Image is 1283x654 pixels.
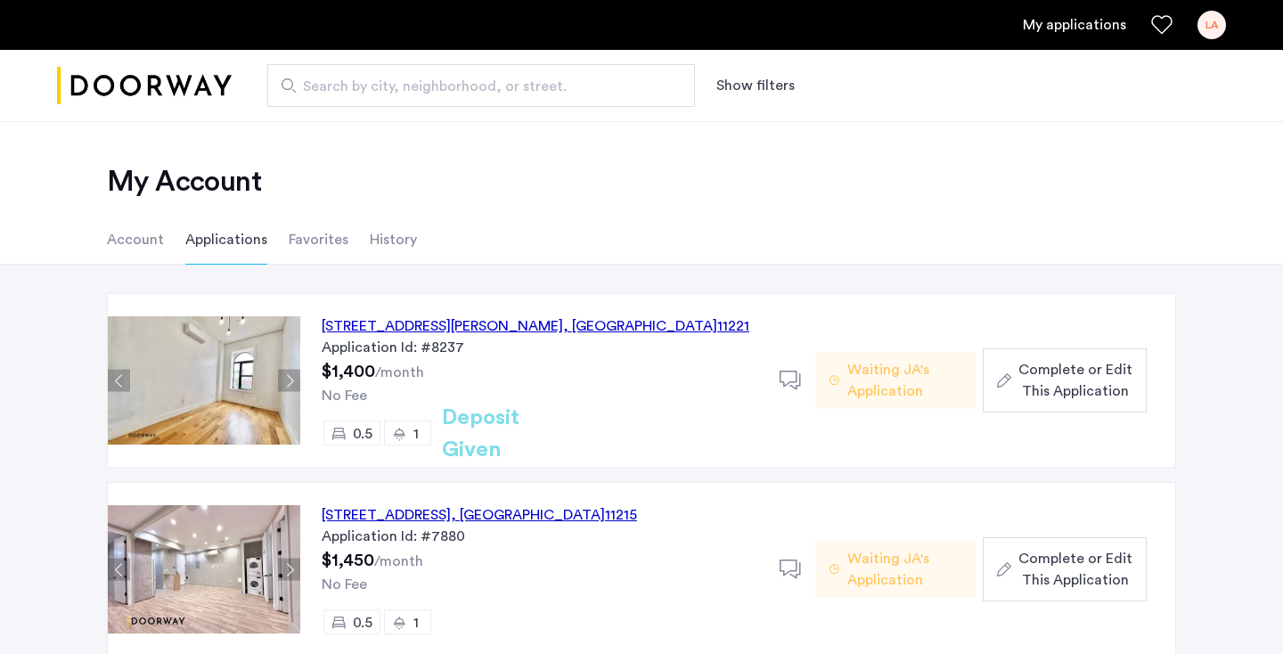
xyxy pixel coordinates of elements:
img: logo [57,53,232,119]
span: Waiting JA's Application [847,359,961,402]
span: $1,450 [322,552,374,569]
button: Next apartment [278,370,300,392]
span: 0.5 [353,616,372,630]
div: [STREET_ADDRESS] 11215 [322,504,637,526]
h2: My Account [107,164,1176,200]
a: My application [1023,14,1126,36]
button: Next apartment [278,559,300,581]
span: , [GEOGRAPHIC_DATA] [451,508,605,522]
span: 1 [413,616,419,630]
li: Account [107,215,164,265]
sub: /month [375,365,424,380]
span: No Fee [322,577,367,592]
li: Applications [185,215,267,265]
a: Favorites [1151,14,1173,36]
button: button [983,537,1147,601]
h2: Deposit Given [442,402,584,466]
div: LA [1197,11,1226,39]
div: Application Id: #7880 [322,526,758,547]
button: button [983,348,1147,413]
li: History [370,215,417,265]
span: Complete or Edit This Application [1018,548,1132,591]
span: Search by city, neighborhood, or street. [303,76,645,97]
div: Application Id: #8237 [322,337,758,358]
span: 0.5 [353,427,372,441]
span: Complete or Edit This Application [1018,359,1132,402]
sub: /month [374,554,423,568]
span: No Fee [322,388,367,403]
button: Previous apartment [108,370,130,392]
img: Apartment photo [108,505,300,634]
span: , [GEOGRAPHIC_DATA] [563,319,717,333]
button: Show or hide filters [716,75,795,96]
li: Favorites [289,215,348,265]
img: Apartment photo [108,316,300,445]
input: Apartment Search [267,64,695,107]
button: Previous apartment [108,559,130,581]
span: 1 [413,427,419,441]
div: [STREET_ADDRESS][PERSON_NAME] 11221 [322,315,749,337]
span: $1,400 [322,363,375,380]
span: Waiting JA's Application [847,548,961,591]
a: Cazamio logo [57,53,232,119]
